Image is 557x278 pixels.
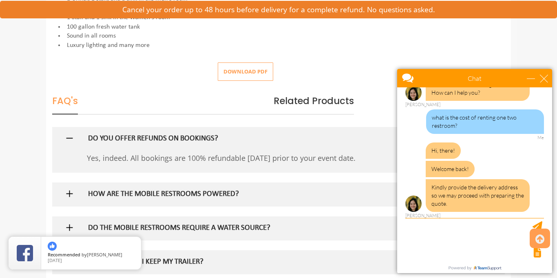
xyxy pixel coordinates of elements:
[48,252,135,258] span: by
[52,22,505,32] li: 100 gallon fresh water tank
[274,94,354,107] span: Related Products
[87,151,456,165] p: Yes, indeed. All bookings are 100% refundable [DATE] prior to your event date.
[218,62,273,81] button: Download pdf
[48,251,80,258] span: Recommended
[88,224,443,233] h5: DO THE MOBILE RESTROOMS REQUIRE A WATER SOURCE?
[64,133,75,143] img: minus icon sign
[88,258,443,267] h5: HOW LONG CAN I KEEP MY TRAILER?
[52,41,505,50] li: Luxury lighting and many more
[88,190,443,199] h5: HOW ARE THE MOBILE RESTROOMS POWERED?
[392,64,557,278] iframe: Live Chat Box
[17,245,33,261] img: Review Rating
[87,251,122,258] span: [PERSON_NAME]
[211,68,273,75] a: Download pdf
[48,257,62,263] span: [DATE]
[52,94,78,115] span: FAQ's
[64,189,75,199] img: plus icon sign
[48,242,57,251] img: thumbs up icon
[64,222,75,233] img: plus icon sign
[88,135,443,143] h5: DO YOU OFFER REFUNDS ON BOOKINGS?
[52,31,505,41] li: Sound in all rooms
